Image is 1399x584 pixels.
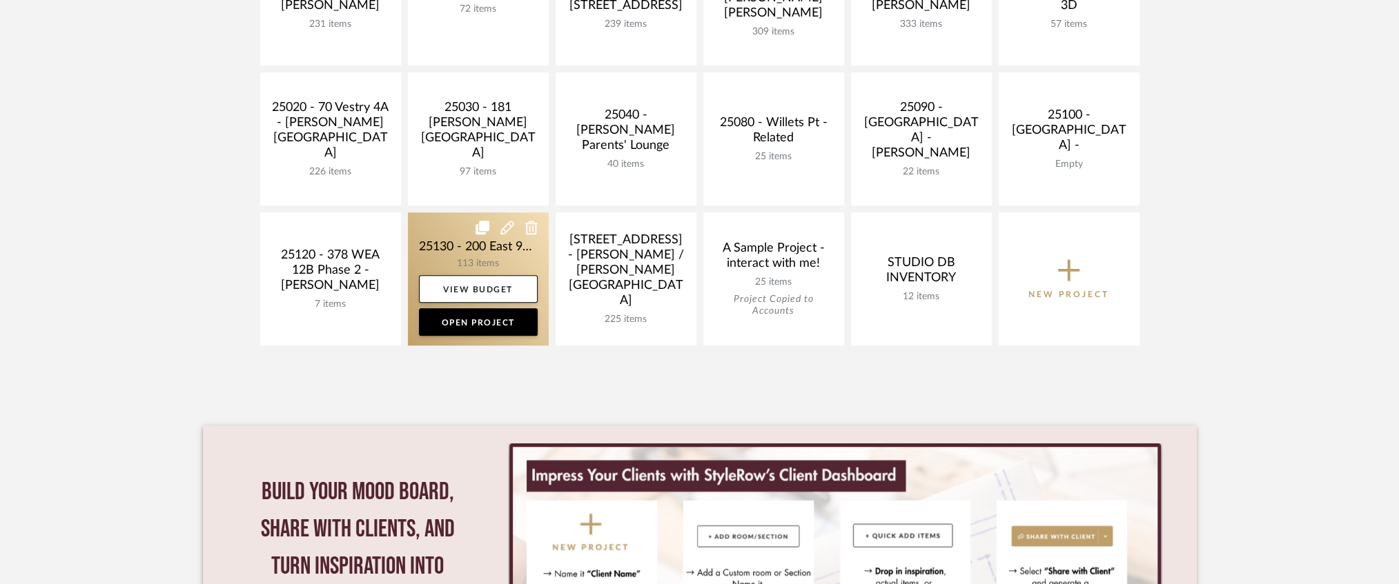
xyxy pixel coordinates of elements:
div: 40 items [567,159,685,170]
div: 333 items [862,19,981,30]
div: Empty [1010,159,1128,170]
div: 25100 - [GEOGRAPHIC_DATA] - [1010,108,1128,159]
div: 12 items [862,291,981,303]
div: 25 items [714,276,833,288]
div: 97 items [419,166,538,178]
div: 225 items [567,314,685,325]
div: 25020 - 70 Vestry 4A - [PERSON_NAME][GEOGRAPHIC_DATA] [271,100,390,166]
div: 25040 - [PERSON_NAME] Parents' Lounge [567,108,685,159]
div: 226 items [271,166,390,178]
div: 7 items [271,299,390,310]
div: 25120 - 378 WEA 12B Phase 2 - [PERSON_NAME] [271,248,390,299]
div: [STREET_ADDRESS] - [PERSON_NAME] / [PERSON_NAME][GEOGRAPHIC_DATA] [567,232,685,314]
div: Project Copied to Accounts [714,294,833,317]
div: A Sample Project - interact with me! [714,241,833,276]
div: 22 items [862,166,981,178]
p: New Project [1028,288,1109,301]
div: 231 items [271,19,390,30]
div: STUDIO DB INVENTORY [862,255,981,291]
button: New Project [999,212,1139,345]
a: View Budget [419,275,538,303]
div: 25090 - [GEOGRAPHIC_DATA] - [PERSON_NAME] [862,100,981,166]
div: 72 items [419,3,538,15]
a: Open Project [419,308,538,336]
div: 25 items [714,151,833,163]
div: 25030 - 181 [PERSON_NAME][GEOGRAPHIC_DATA] [419,100,538,166]
div: 25080 - Willets Pt - Related [714,115,833,151]
div: 57 items [1010,19,1128,30]
div: 309 items [714,26,833,38]
div: 239 items [567,19,685,30]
